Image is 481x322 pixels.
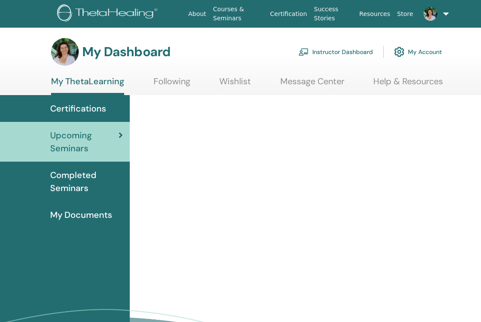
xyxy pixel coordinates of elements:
[51,38,79,66] img: default.jpg
[51,76,124,95] a: My ThetaLearning
[50,102,106,115] span: Certifications
[185,6,209,22] a: About
[154,76,190,93] a: Following
[266,6,310,22] a: Certification
[298,42,373,61] a: Instructor Dashboard
[394,45,404,59] img: cog.svg
[50,208,112,221] span: My Documents
[298,48,309,56] img: chalkboard-teacher.svg
[57,4,160,24] img: logo.png
[356,6,394,22] a: Resources
[373,76,443,93] a: Help & Resources
[394,6,417,22] a: Store
[50,169,123,194] span: Completed Seminars
[219,76,251,93] a: Wishlist
[210,1,267,26] a: Courses & Seminars
[394,42,442,61] a: My Account
[311,1,356,26] a: Success Stories
[423,7,437,21] img: default.jpg
[280,76,344,93] a: Message Center
[82,44,170,60] h3: My Dashboard
[50,129,119,155] span: Upcoming Seminars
